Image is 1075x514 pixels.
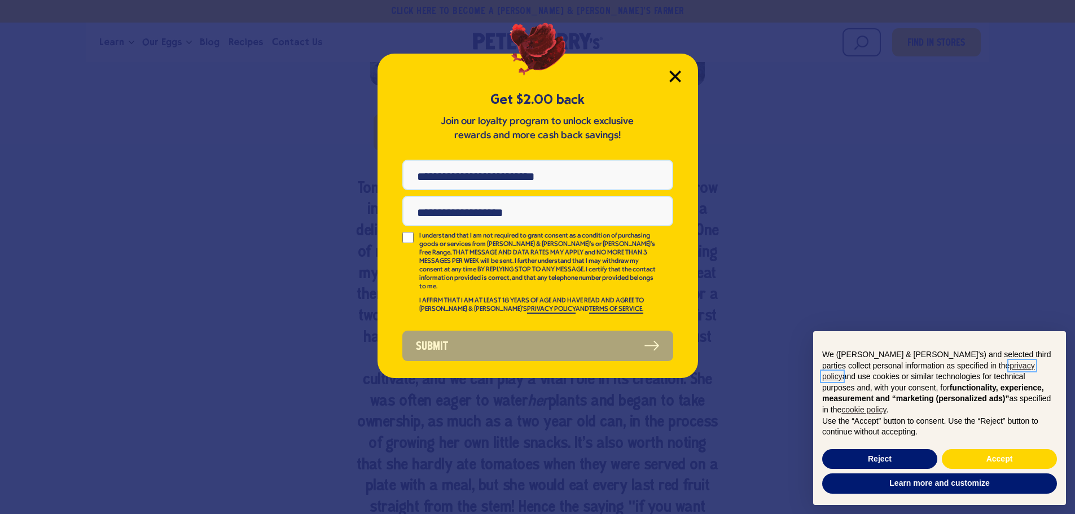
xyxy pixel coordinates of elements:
[402,232,414,243] input: I understand that I am not required to grant consent as a condition of purchasing goods or servic...
[669,71,681,82] button: Close Modal
[419,232,657,291] p: I understand that I am not required to grant consent as a condition of purchasing goods or servic...
[419,297,657,314] p: I AFFIRM THAT I AM AT LEAST 18 YEARS OF AGE AND HAVE READ AND AGREE TO [PERSON_NAME] & [PERSON_NA...
[402,331,673,361] button: Submit
[822,416,1057,438] p: Use the “Accept” button to consent. Use the “Reject” button to continue without accepting.
[402,90,673,109] h5: Get $2.00 back
[822,473,1057,494] button: Learn more and customize
[439,115,637,143] p: Join our loyalty program to unlock exclusive rewards and more cash back savings!
[841,405,886,414] a: cookie policy
[589,306,643,314] a: TERMS OF SERVICE.
[822,361,1035,381] a: privacy policy
[527,306,576,314] a: PRIVACY POLICY
[822,449,937,469] button: Reject
[822,349,1057,416] p: We ([PERSON_NAME] & [PERSON_NAME]'s) and selected third parties collect personal information as s...
[942,449,1057,469] button: Accept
